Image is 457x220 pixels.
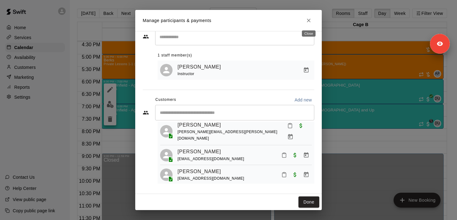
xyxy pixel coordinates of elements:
button: Add new [292,95,314,105]
div: Close [302,30,316,37]
span: Paid with Other [289,152,301,157]
span: Instructor [178,72,194,76]
span: [EMAIL_ADDRESS][DOMAIN_NAME] [178,176,244,181]
svg: Customers [143,110,149,116]
div: Roman Sandoval [160,168,173,181]
div: Search staff [155,29,314,45]
span: 1 staff member(s) [158,51,192,61]
span: Paid with Other [289,172,301,177]
div: Start typing to search customers... [155,105,314,120]
p: Manage participants & payments [143,17,211,24]
button: Mark attendance [279,150,289,160]
button: Done [298,196,319,208]
button: Manage bookings & payment [301,169,312,180]
svg: Staff [143,34,149,40]
button: Manage bookings & payment [301,150,312,161]
a: [PERSON_NAME] [178,121,221,129]
p: Add new [294,97,312,103]
a: [PERSON_NAME] [178,148,221,156]
button: Close [303,15,314,26]
button: Mark attendance [279,169,289,180]
div: David Uribes [160,64,173,76]
span: [EMAIL_ADDRESS][DOMAIN_NAME] [178,157,244,161]
button: Manage bookings & payment [285,131,296,142]
button: Mark attendance [285,120,295,131]
div: Luke Velasquez [160,125,173,137]
a: [PERSON_NAME] [178,63,221,71]
span: [PERSON_NAME][EMAIL_ADDRESS][PERSON_NAME][DOMAIN_NAME] [178,130,277,141]
span: Paid with Other [295,123,307,128]
a: [PERSON_NAME] [178,168,221,176]
div: Max Garcia [160,149,173,161]
button: Manage bookings & payment [301,65,312,76]
span: Customers [155,95,176,105]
